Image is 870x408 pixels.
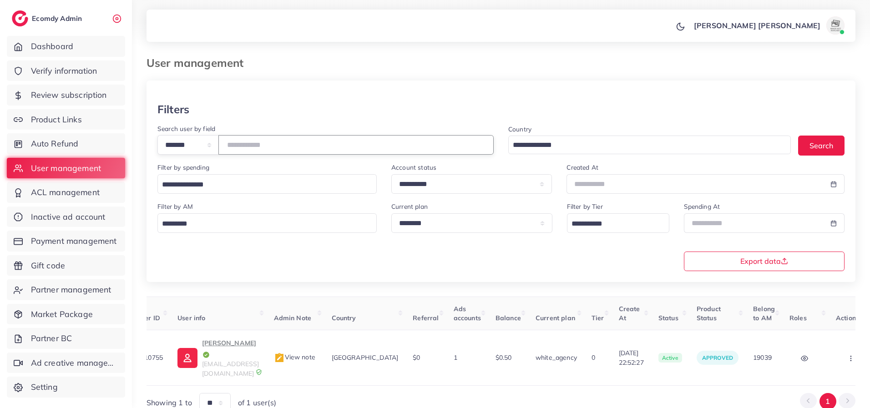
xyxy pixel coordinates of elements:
img: 9CAL8B2pu8EFxCJHYAAAAldEVYdGRhdGU6Y3JlYXRlADIwMjItMTItMDlUMDQ6NTg6MzkrMDA6MDBXSlgLAAAAJXRFWHRkYXR... [256,369,262,375]
span: Inactive ad account [31,211,106,223]
span: Gift code [31,260,65,272]
span: Actions [836,314,859,322]
span: Partner BC [31,332,72,344]
span: User ID [137,314,160,322]
img: avatar [826,16,845,35]
label: Created At [567,163,598,172]
span: Ad creative management [31,357,118,369]
a: [PERSON_NAME][EMAIL_ADDRESS][DOMAIN_NAME] [177,337,259,378]
span: ACL management [31,186,100,198]
span: Product Status [697,305,721,322]
span: $0 [413,353,420,362]
img: logo [12,10,28,26]
span: 19039 [753,353,772,362]
span: Verify information [31,65,97,77]
div: Search for option [508,136,791,154]
img: icon-tick.de4e08dc.svg [202,351,210,359]
a: Product Links [7,109,125,130]
span: approved [702,354,733,361]
div: Search for option [157,213,377,233]
span: View note [274,353,315,361]
a: [PERSON_NAME] [PERSON_NAME]avatar [689,16,848,35]
label: Current plan [391,202,428,211]
span: Product Links [31,114,82,126]
a: logoEcomdy Admin [12,10,84,26]
a: Payment management [7,231,125,252]
span: User management [31,162,101,174]
h2: Ecomdy Admin [32,14,84,23]
a: Verify information [7,60,125,81]
span: Dashboard [31,40,73,52]
span: Country [332,314,356,322]
h3: Filters [157,103,189,116]
label: Spending At [684,202,720,211]
span: Showing 1 to [147,398,192,408]
span: Admin Note [274,314,312,322]
div: Search for option [157,174,377,194]
span: white_agency [536,353,577,362]
span: Ads accounts [454,305,481,322]
span: Auto Refund [31,138,79,150]
span: Status [658,314,678,322]
span: Tier [592,314,604,322]
a: Setting [7,377,125,398]
label: Search user by field [157,124,215,133]
a: Review subscription [7,85,125,106]
a: Ad creative management [7,353,125,373]
label: Filter by Tier [567,202,603,211]
div: Search for option [567,213,669,233]
span: Market Package [31,308,93,320]
img: admin_note.cdd0b510.svg [274,353,285,363]
span: User info [177,314,205,322]
span: Review subscription [31,89,107,101]
input: Search for option [159,178,365,192]
a: Partner BC [7,328,125,349]
label: Country [508,125,531,134]
span: 0 [592,353,595,362]
span: [DATE] 22:52:27 [619,348,644,367]
span: Export data [740,257,788,265]
a: Dashboard [7,36,125,57]
span: Balance [496,314,521,322]
span: Belong to AM [753,305,775,322]
span: $0.50 [496,353,512,362]
input: Search for option [568,217,658,231]
span: Partner management [31,284,111,296]
button: Export data [684,252,845,271]
label: Filter by spending [157,163,209,172]
span: [EMAIL_ADDRESS][DOMAIN_NAME] [202,360,259,377]
h3: User management [147,56,251,70]
span: active [658,353,682,363]
span: Payment management [31,235,117,247]
span: of 1 user(s) [238,398,276,408]
label: Account status [391,163,436,172]
span: Setting [31,381,58,393]
span: Referral [413,314,439,322]
a: Auto Refund [7,133,125,154]
span: 1 [454,353,457,362]
a: ACL management [7,182,125,203]
p: [PERSON_NAME] [202,337,259,359]
button: Search [798,136,845,155]
span: Create At [619,305,640,322]
input: Search for option [159,217,365,231]
span: Roles [789,314,807,322]
a: Gift code [7,255,125,276]
img: ic-user-info.36bf1079.svg [177,348,197,368]
a: Partner management [7,279,125,300]
label: Filter by AM [157,202,193,211]
a: User management [7,158,125,179]
span: Current plan [536,314,575,322]
input: Search for option [510,138,779,152]
a: Inactive ad account [7,207,125,227]
span: [GEOGRAPHIC_DATA] [332,353,399,362]
p: [PERSON_NAME] [PERSON_NAME] [694,20,820,31]
span: 1010755 [137,353,163,362]
a: Market Package [7,304,125,325]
